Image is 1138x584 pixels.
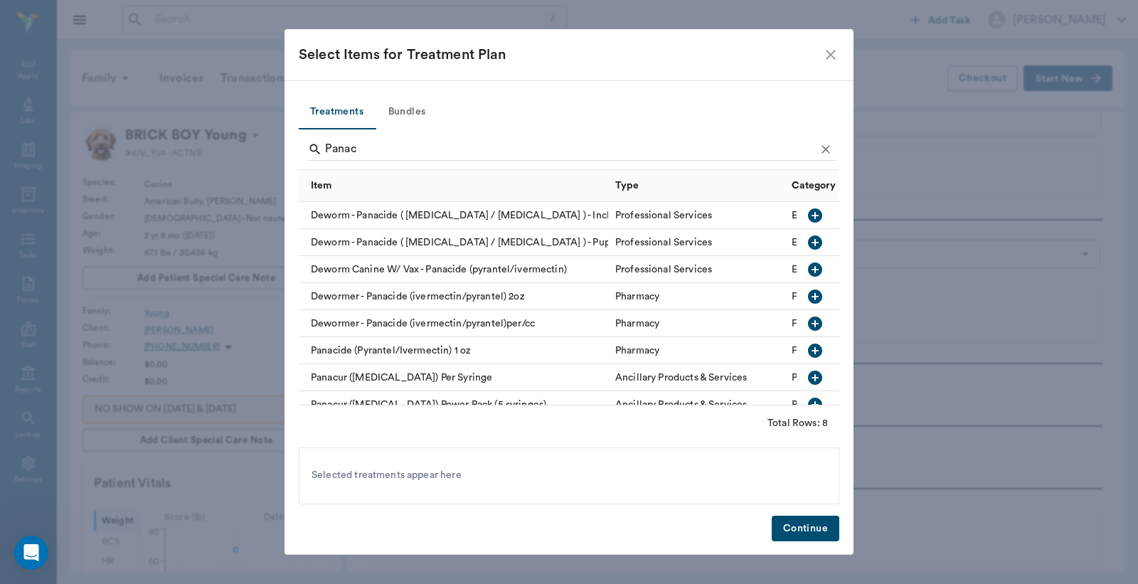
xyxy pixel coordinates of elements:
[792,398,877,412] div: Pet Supplies Retail
[615,317,659,331] div: Pharmacy
[299,310,608,337] div: Dewormer - Panacide (ivermectin/pyrantel)per/cc
[822,46,839,63] button: close
[615,166,639,206] div: Type
[792,344,997,358] div: FDA Prescription Meds, Pill, Cap, Liquid, Etc.
[792,262,817,277] div: Exam
[792,317,997,331] div: FDA Prescription Meds, Pill, Cap, Liquid, Etc.
[299,337,608,364] div: Panacide (Pyrantel/Ivermectin) 1 oz
[312,468,462,483] span: Selected treatments appear here
[299,229,608,256] div: Deworm - Panacide ( [MEDICAL_DATA] / [MEDICAL_DATA] ) - Puppy
[299,43,822,66] div: Select Items for Treatment Plan
[299,256,608,283] div: Deworm Canine W/ Vax - Panacide (pyrantel/ivermectin)
[615,371,747,385] div: Ancillary Products & Services
[792,371,877,385] div: Pet Supplies Retail
[615,235,712,250] div: Professional Services
[615,398,747,412] div: Ancillary Products & Services
[792,235,817,250] div: Exam
[767,416,828,430] div: Total Rows: 8
[792,290,997,304] div: FDA Prescription Meds, Pill, Cap, Liquid, Etc.
[615,344,659,358] div: Pharmacy
[608,170,785,202] div: Type
[375,95,439,129] button: Bundles
[14,536,48,570] iframe: Intercom live chat
[815,139,836,160] button: Clear
[299,95,375,129] button: Treatments
[792,208,817,223] div: Exam
[299,391,608,418] div: Panacur ([MEDICAL_DATA]) Power Pack (5 syringes)
[299,202,608,229] div: Deworm - Panacide ( [MEDICAL_DATA] / [MEDICAL_DATA] ) - Included
[615,262,712,277] div: Professional Services
[772,516,839,542] button: Continue
[792,166,836,206] div: Category
[615,208,712,223] div: Professional Services
[325,138,815,161] input: Find a treatment
[299,283,608,310] div: Dewormer - Panacide (ivermectin/pyrantel) 2oz
[308,138,836,164] div: Search
[299,170,608,202] div: Item
[311,166,332,206] div: Item
[785,170,1051,202] div: Category
[615,290,659,304] div: Pharmacy
[299,364,608,391] div: Panacur ([MEDICAL_DATA]) Per Syringe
